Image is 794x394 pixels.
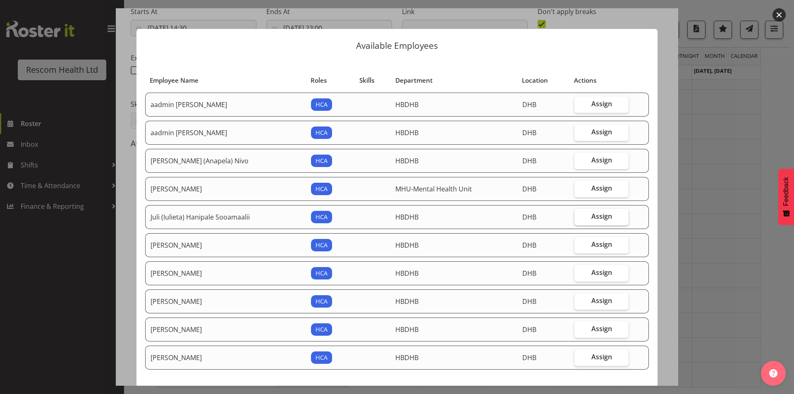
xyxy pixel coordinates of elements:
[591,325,612,333] span: Assign
[522,100,536,109] span: DHB
[316,184,328,193] span: HCA
[522,325,536,334] span: DHB
[591,296,612,305] span: Assign
[591,240,612,248] span: Assign
[359,76,374,85] span: Skills
[591,353,612,361] span: Assign
[395,213,419,222] span: HBDHB
[395,76,433,85] span: Department
[395,325,419,334] span: HBDHB
[395,353,419,362] span: HBDHB
[311,76,327,85] span: Roles
[316,100,328,109] span: HCA
[145,41,649,50] p: Available Employees
[395,156,419,165] span: HBDHB
[591,212,612,220] span: Assign
[145,205,306,229] td: Juli (Iulieta) Hanipale Sooamaalii
[769,369,777,377] img: help-xxl-2.png
[395,100,419,109] span: HBDHB
[591,156,612,164] span: Assign
[145,289,306,313] td: [PERSON_NAME]
[316,269,328,278] span: HCA
[145,149,306,173] td: [PERSON_NAME] (Anapela) Nivo
[316,156,328,165] span: HCA
[522,297,536,306] span: DHB
[316,325,328,334] span: HCA
[395,297,419,306] span: HBDHB
[522,269,536,278] span: DHB
[316,128,328,137] span: HCA
[395,184,472,193] span: MHU-Mental Health Unit
[145,93,306,117] td: aadmin [PERSON_NAME]
[778,169,794,225] button: Feedback - Show survey
[591,184,612,192] span: Assign
[574,76,596,85] span: Actions
[591,128,612,136] span: Assign
[145,177,306,201] td: [PERSON_NAME]
[316,353,328,362] span: HCA
[591,100,612,108] span: Assign
[395,241,419,250] span: HBDHB
[522,184,536,193] span: DHB
[145,121,306,145] td: aadmin [PERSON_NAME]
[522,213,536,222] span: DHB
[316,241,328,250] span: HCA
[150,76,198,85] span: Employee Name
[145,346,306,370] td: [PERSON_NAME]
[522,128,536,137] span: DHB
[522,156,536,165] span: DHB
[316,297,328,306] span: HCA
[522,353,536,362] span: DHB
[316,213,328,222] span: HCA
[145,233,306,257] td: [PERSON_NAME]
[782,177,790,206] span: Feedback
[522,241,536,250] span: DHB
[522,76,548,85] span: Location
[591,268,612,277] span: Assign
[395,128,419,137] span: HBDHB
[145,318,306,341] td: [PERSON_NAME]
[395,269,419,278] span: HBDHB
[145,261,306,285] td: [PERSON_NAME]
